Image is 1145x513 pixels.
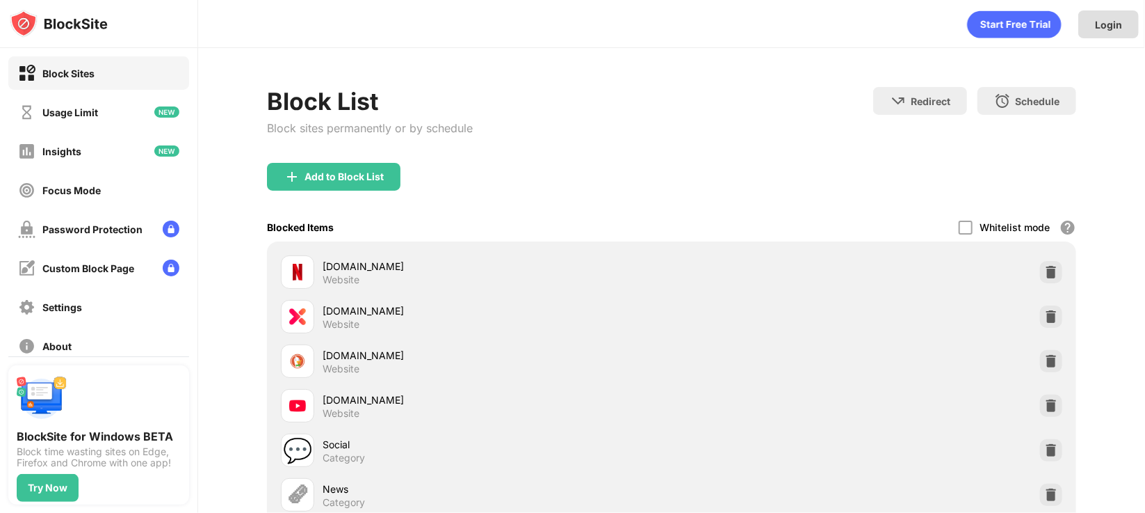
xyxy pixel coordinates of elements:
[42,340,72,352] div: About
[1095,19,1122,31] div: Login
[323,259,672,274] div: [DOMAIN_NAME]
[42,262,134,274] div: Custom Block Page
[967,10,1062,38] div: animation
[323,452,365,464] div: Category
[17,429,181,443] div: BlockSite for Windows BETA
[18,260,35,277] img: customize-block-page-off.svg
[163,221,179,237] img: lock-menu.svg
[1015,95,1059,107] div: Schedule
[42,301,82,313] div: Settings
[323,363,359,375] div: Website
[323,348,672,363] div: [DOMAIN_NAME]
[42,145,81,157] div: Insights
[17,374,67,424] img: push-desktop.svg
[28,482,67,494] div: Try Now
[286,481,309,510] div: 🗞
[163,260,179,276] img: lock-menu.svg
[289,397,306,414] img: favicons
[18,143,35,160] img: insights-off.svg
[323,407,359,420] div: Website
[42,184,101,196] div: Focus Mode
[289,264,306,281] img: favicons
[323,393,672,407] div: [DOMAIN_NAME]
[18,299,35,316] img: settings-off.svg
[323,437,672,452] div: Social
[323,303,672,318] div: [DOMAIN_NAME]
[283,436,312,465] div: 💬
[323,482,672,496] div: News
[267,221,334,233] div: Blocked Items
[267,121,473,135] div: Block sites permanently or by schedule
[42,68,95,79] div: Block Sites
[18,182,35,199] img: focus-off.svg
[980,221,1050,233] div: Whitelist mode
[42,106,98,118] div: Usage Limit
[267,87,473,116] div: Block List
[323,496,365,509] div: Category
[154,106,179,118] img: new-icon.svg
[911,95,950,107] div: Redirect
[42,223,143,235] div: Password Protection
[10,10,108,38] img: logo-blocksite.svg
[17,446,181,468] div: Block time wasting sites on Edge, Firefox and Chrome with one app!
[18,65,35,82] img: block-on.svg
[323,274,359,286] div: Website
[18,221,35,238] img: password-protection-off.svg
[154,145,179,157] img: new-icon.svg
[289,308,306,325] img: favicons
[289,353,306,370] img: favicons
[18,338,35,355] img: about-off.svg
[304,171,384,182] div: Add to Block List
[323,318,359,331] div: Website
[18,104,35,121] img: time-usage-off.svg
